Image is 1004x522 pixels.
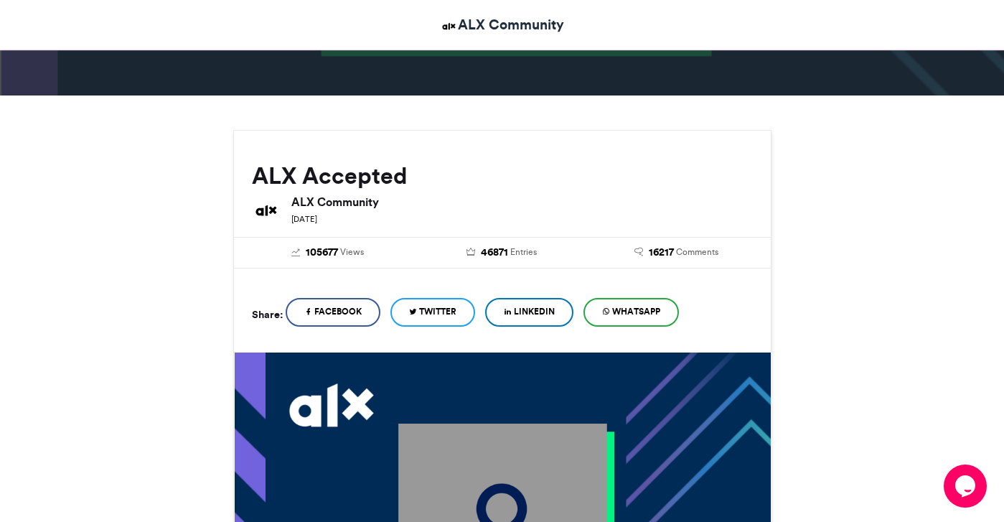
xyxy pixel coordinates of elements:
[306,245,338,261] span: 105677
[676,246,718,258] span: Comments
[600,245,753,261] a: 16217 Comments
[252,305,283,324] h5: Share:
[252,163,753,189] h2: ALX Accepted
[440,17,458,35] img: ALX Community
[481,245,508,261] span: 46871
[340,246,364,258] span: Views
[314,305,362,318] span: Facebook
[510,246,537,258] span: Entries
[390,298,475,327] a: Twitter
[291,214,317,224] small: [DATE]
[252,245,405,261] a: 105677 Views
[485,298,573,327] a: LinkedIn
[286,298,380,327] a: Facebook
[419,305,456,318] span: Twitter
[583,298,679,327] a: WhatsApp
[252,196,281,225] img: ALX Community
[440,14,564,35] a: ALX Community
[426,245,578,261] a: 46871 Entries
[612,305,660,318] span: WhatsApp
[514,305,555,318] span: LinkedIn
[944,465,990,508] iframe: chat widget
[649,245,674,261] span: 16217
[291,196,753,208] h6: ALX Community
